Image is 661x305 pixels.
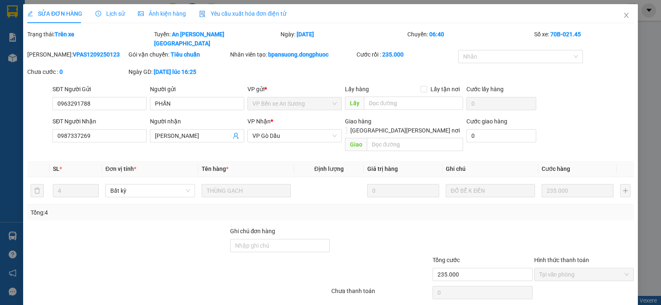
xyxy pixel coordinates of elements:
div: Chuyến: [407,30,533,48]
span: edit [27,11,33,17]
b: [DATE] lúc 16:25 [154,69,196,75]
b: Tiêu chuẩn [171,51,200,58]
div: Nhân viên tạo: [230,50,355,59]
span: Đơn vị tính [105,166,136,172]
input: Cước lấy hàng [466,97,536,110]
span: Bến xe [GEOGRAPHIC_DATA] [65,13,111,24]
span: Bất kỳ [110,184,190,197]
span: VP Nhận [247,118,271,125]
label: Hình thức thanh toán [534,257,589,263]
span: Ảnh kiện hàng [138,10,186,17]
input: Ghi chú đơn hàng [230,239,330,252]
div: Tuyến: [153,30,280,48]
div: Chưa cước : [27,67,127,76]
div: Ngày: [280,30,407,48]
span: SỬA ĐƠN HÀNG [27,10,82,17]
span: Giá trị hàng [367,166,398,172]
b: bpansuong.dongphuoc [268,51,328,58]
input: VD: Bàn, Ghế [202,184,291,197]
input: 0 [542,184,613,197]
span: Tổng cước [433,257,460,263]
b: [DATE] [297,31,314,38]
div: [PERSON_NAME]: [27,50,127,59]
label: Cước lấy hàng [466,86,504,92]
div: SĐT Người Nhận [52,117,147,126]
span: Lấy tận nơi [427,85,463,94]
b: An [PERSON_NAME][GEOGRAPHIC_DATA] [154,31,224,47]
span: close [623,12,630,19]
input: Cước giao hàng [466,129,536,142]
span: 01 Võ Văn Truyện, KP.1, Phường 2 [65,25,114,35]
span: Lấy hàng [345,86,369,92]
button: plus [620,184,630,197]
span: Lịch sử [95,10,125,17]
div: VP gửi [247,85,342,94]
span: Giao [345,138,367,151]
span: Cước hàng [542,166,570,172]
input: 0 [367,184,439,197]
div: Gói vận chuyển: [128,50,228,59]
b: 0 [59,69,63,75]
b: VPAS1209250123 [73,51,120,58]
span: Tên hàng [202,166,228,172]
span: SL [53,166,59,172]
span: Tại văn phòng [539,268,629,281]
span: VP Gò Dầu [252,130,337,142]
input: Dọc đường [364,97,464,110]
img: logo [3,5,40,41]
span: Định lượng [314,166,344,172]
span: VPGD1309250010 [41,52,88,59]
span: In ngày: [2,60,50,65]
span: clock-circle [95,11,101,17]
div: Trạng thái: [26,30,153,48]
input: Dọc đường [367,138,464,151]
div: Người nhận [150,117,244,126]
strong: ĐỒNG PHƯỚC [65,5,113,12]
input: Ghi Chú [446,184,535,197]
div: Số xe: [533,30,635,48]
th: Ghi chú [442,161,538,177]
span: user-add [233,132,239,139]
label: Ghi chú đơn hàng [230,228,276,234]
span: [GEOGRAPHIC_DATA][PERSON_NAME] nơi [347,126,463,135]
button: Close [615,4,638,27]
label: Cước giao hàng [466,118,507,125]
span: 08:11:41 [DATE] [18,60,50,65]
div: Ngày GD: [128,67,228,76]
span: ----------------------------------------- [22,45,101,51]
b: 70B-021.45 [550,31,581,38]
span: Giao hàng [345,118,371,125]
div: Chưa thanh toán [330,286,432,301]
div: Người gửi [150,85,244,94]
b: 06:40 [429,31,444,38]
b: 235.000 [382,51,404,58]
div: SĐT Người Gửi [52,85,147,94]
button: delete [31,184,44,197]
span: Yêu cầu xuất hóa đơn điện tử [199,10,286,17]
div: Cước rồi : [357,50,456,59]
span: [PERSON_NAME]: [2,53,87,58]
span: picture [138,11,144,17]
b: Trên xe [55,31,74,38]
span: VP Bến xe An Sương [252,97,337,110]
span: Hotline: 19001152 [65,37,101,42]
div: Tổng: 4 [31,208,256,217]
span: Lấy [345,97,364,110]
img: icon [199,11,206,17]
